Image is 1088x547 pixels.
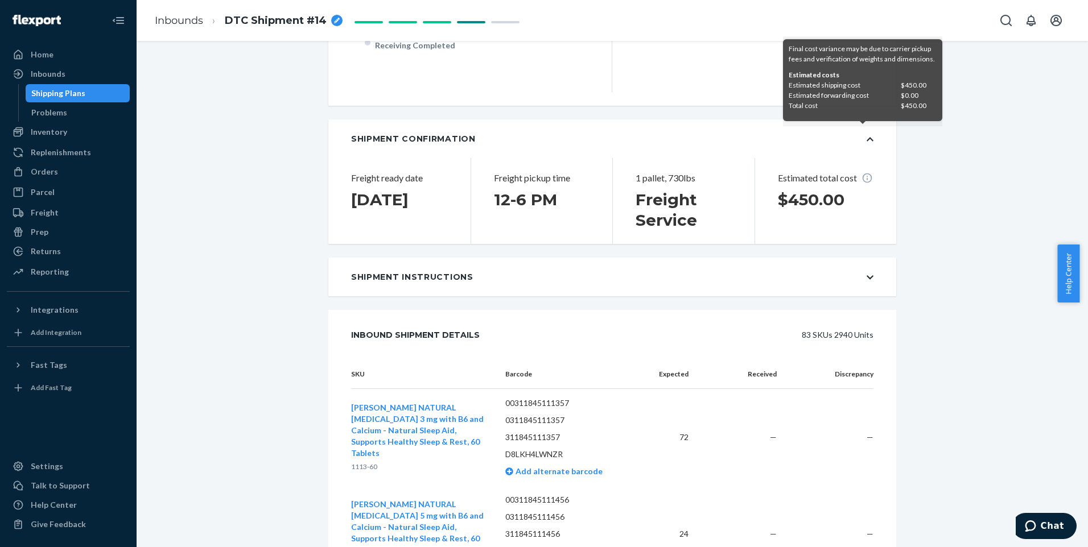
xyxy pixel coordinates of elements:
[7,301,130,319] button: Integrations
[31,246,61,257] div: Returns
[146,4,352,38] ol: breadcrumbs
[7,356,130,374] button: Fast Tags
[31,519,86,530] div: Give Feedback
[7,379,130,397] a: Add Fast Tag
[505,415,632,426] p: 0311845111357
[7,183,130,201] a: Parcel
[351,462,377,471] span: 1113-60
[7,324,130,342] a: Add Integration
[789,101,901,111] td: Total cost
[867,432,873,442] span: —
[7,496,130,514] a: Help Center
[636,189,732,230] h1: Freight Service
[789,90,901,101] td: Estimated forwarding cost
[31,49,53,60] div: Home
[867,529,873,538] span: —
[7,515,130,533] button: Give Feedback
[31,207,59,218] div: Freight
[107,9,130,32] button: Close Navigation
[31,266,69,277] div: Reporting
[31,88,85,99] div: Shipping Plans
[31,461,63,472] div: Settings
[155,14,203,27] a: Inbounds
[31,328,81,337] div: Add Integration
[7,457,130,475] a: Settings
[351,403,484,458] span: [PERSON_NAME] NATURAL [MEDICAL_DATA] 3 mg with B6 and Calcium - Natural Sleep Aid, Supports Healt...
[7,223,130,241] a: Prep
[770,432,777,442] span: —
[505,494,632,505] p: 00311845111456
[351,133,476,144] div: Shipment Confirmation
[505,449,632,460] p: D8LKH4LWNZR
[31,480,90,491] div: Talk to Support
[636,172,732,185] p: 1 pallet, 730lbs
[31,147,91,158] div: Replenishments
[31,107,67,118] div: Problems
[31,166,58,177] div: Orders
[786,360,873,389] th: Discrepancy
[31,126,67,138] div: Inventory
[351,402,487,459] button: [PERSON_NAME] NATURAL [MEDICAL_DATA] 3 mg with B6 and Calcium - Natural Sleep Aid, Supports Healt...
[901,81,926,89] span: $450.00
[901,91,918,100] span: $0.00
[505,432,632,443] p: 311845111357
[26,84,130,102] a: Shipping Plans
[494,172,590,185] p: Freight pickup time
[505,324,873,346] div: 83 SKUs 2940 Units
[505,528,632,540] p: 311845111456
[31,383,72,392] div: Add Fast Tag
[7,476,130,495] button: Talk to Support
[1016,513,1077,541] iframe: Opens a widget where you can chat to one of our agents
[351,172,448,185] p: Freight ready date
[641,360,698,389] th: Expected
[225,14,327,28] span: DTC Shipment #14
[13,15,61,26] img: Flexport logo
[31,187,55,198] div: Parcel
[31,68,65,80] div: Inbounds
[789,80,901,90] td: Estimated shipping cost
[7,45,130,64] a: Home
[7,123,130,141] a: Inventory
[778,189,874,210] h1: $450.00
[496,360,641,389] th: Barcode
[789,44,937,64] p: Final cost variance may be due to carrier pickup fees and verification of weights and dimensions.
[1045,9,1068,32] button: Open account menu
[505,397,632,409] p: 00311845111357
[7,65,130,83] a: Inbounds
[513,466,603,476] span: Add alternate barcode
[494,189,590,210] h1: 12 - 6 PM
[31,499,77,511] div: Help Center
[31,226,48,238] div: Prep
[7,163,130,181] a: Orders
[770,529,777,538] span: —
[1020,9,1042,32] button: Open notifications
[351,360,496,389] th: SKU
[505,511,632,523] p: 0311845111456
[351,324,480,346] div: Inbound Shipment Details
[7,143,130,161] a: Replenishments
[995,9,1017,32] button: Open Search Box
[7,204,130,222] a: Freight
[901,101,926,110] span: $450.00
[7,263,130,281] a: Reporting
[641,388,698,486] td: 72
[505,466,603,476] a: Add alternate barcode
[698,360,785,389] th: Received
[31,304,79,316] div: Integrations
[789,70,901,80] th: Estimated costs
[351,271,473,283] div: Shipment Instructions
[7,242,130,260] a: Returns
[1057,245,1079,302] button: Help Center
[26,103,130,122] a: Problems
[375,40,455,50] span: Receiving Completed
[778,172,874,185] p: Estimated total cost
[351,189,448,210] h1: [DATE]
[31,359,67,371] div: Fast Tags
